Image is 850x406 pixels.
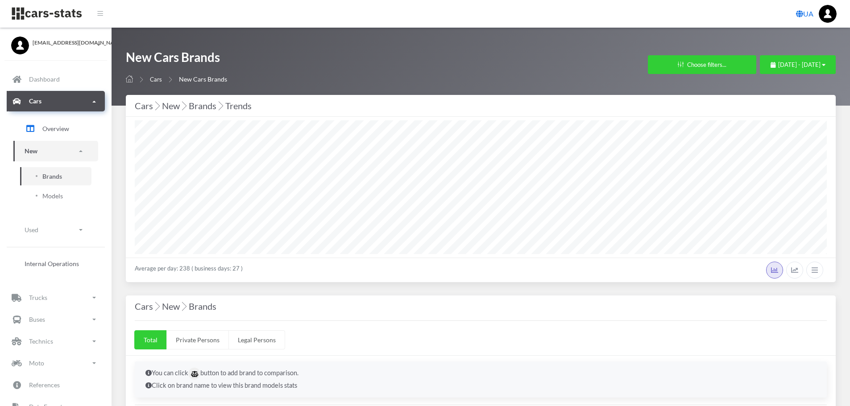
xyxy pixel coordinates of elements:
[13,220,98,240] a: Used
[126,258,836,282] div: Average per day: 238 ( business days: 27 )
[7,353,105,373] a: Moto
[29,358,44,369] p: Moto
[179,75,227,83] span: New Cars Brands
[25,146,37,157] p: New
[33,39,100,47] span: [EMAIL_ADDRESS][DOMAIN_NAME]
[778,61,821,68] span: [DATE] - [DATE]
[20,167,91,185] a: Brands
[7,309,105,330] a: Buses
[126,49,227,70] h1: New Cars Brands
[150,76,162,83] a: Cars
[7,287,105,308] a: Trucks
[228,330,285,349] a: Legal Persons
[760,55,836,74] button: [DATE] - [DATE]
[29,314,45,325] p: Buses
[42,172,62,181] span: Brands
[11,7,83,21] img: navbar brand
[134,330,167,349] a: Total
[13,141,98,161] a: New
[7,331,105,352] a: Technics
[792,5,817,23] a: UA
[29,336,53,347] p: Technics
[25,224,38,235] p: Used
[166,330,229,349] a: Private Persons
[11,37,100,47] a: [EMAIL_ADDRESS][DOMAIN_NAME]
[819,5,837,23] img: ...
[135,361,827,398] div: You can click button to add brand to comparison. Click on brand name to view this brand models stats
[42,124,69,133] span: Overview
[13,254,98,273] a: Internal Operations
[135,98,827,113] div: Cars New Brands Trends
[29,96,41,107] p: Cars
[29,292,47,303] p: Trucks
[29,74,60,85] p: Dashboard
[135,299,827,313] h4: Cars New Brands
[7,70,105,90] a: Dashboard
[20,187,91,205] a: Models
[29,380,60,391] p: References
[7,91,105,112] a: Cars
[13,118,98,140] a: Overview
[7,375,105,395] a: References
[42,191,63,201] span: Models
[25,259,79,268] span: Internal Operations
[648,55,756,74] button: Choose filters...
